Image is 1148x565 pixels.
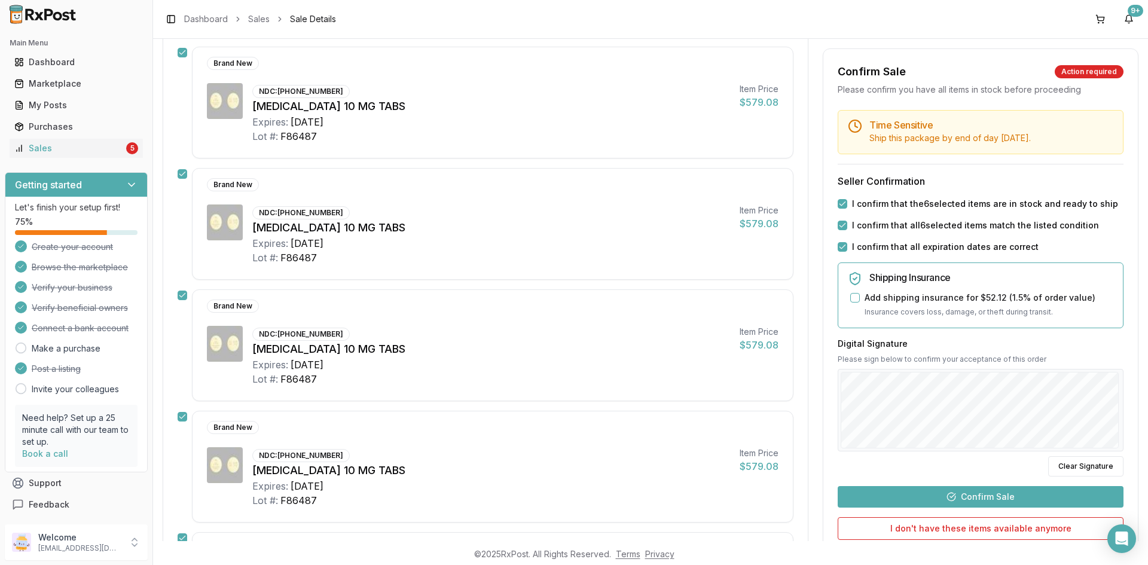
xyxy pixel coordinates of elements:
div: Lot #: [252,372,278,386]
div: [DATE] [291,236,323,251]
a: Marketplace [10,73,143,94]
div: Expires: [252,236,288,251]
button: Clear Signature [1048,456,1123,477]
div: F86487 [280,372,317,386]
button: Confirm Sale [838,486,1123,508]
p: Insurance covers loss, damage, or theft during transit. [865,306,1113,318]
div: NDC: [PHONE_NUMBER] [252,85,350,98]
a: Make a purchase [32,343,100,355]
span: Feedback [29,499,69,511]
div: Action required [1055,65,1123,78]
a: Privacy [645,549,674,559]
p: Please sign below to confirm your acceptance of this order [838,355,1123,364]
span: Verify beneficial owners [32,302,128,314]
button: Sales5 [5,139,148,158]
div: 9+ [1128,5,1143,17]
div: Item Price [740,447,778,459]
a: Purchases [10,116,143,138]
div: Item Price [740,204,778,216]
label: I confirm that all expiration dates are correct [852,241,1039,253]
div: Please confirm you have all items in stock before proceeding [838,84,1123,96]
button: I don't have these items available anymore [838,517,1123,540]
span: Verify your business [32,282,112,294]
a: Dashboard [10,51,143,73]
label: I confirm that all 6 selected items match the listed condition [852,219,1099,231]
h5: Time Sensitive [869,120,1113,130]
div: Lot #: [252,129,278,143]
button: Dashboard [5,53,148,72]
a: Invite your colleagues [32,383,119,395]
a: Sales5 [10,138,143,159]
span: Ship this package by end of day [DATE] . [869,133,1031,143]
div: $579.08 [740,338,778,352]
div: F86487 [280,129,317,143]
div: Lot #: [252,493,278,508]
div: Purchases [14,121,138,133]
div: $579.08 [740,216,778,231]
button: Feedback [5,494,148,515]
div: [MEDICAL_DATA] 10 MG TABS [252,98,730,115]
div: Brand New [207,178,259,191]
div: Brand New [207,300,259,313]
div: [MEDICAL_DATA] 10 MG TABS [252,219,730,236]
div: $579.08 [740,95,778,109]
img: User avatar [12,533,31,552]
div: [DATE] [291,358,323,372]
a: Book a call [22,448,68,459]
a: My Posts [10,94,143,116]
div: Brand New [207,421,259,434]
img: RxPost Logo [5,5,81,24]
div: NDC: [PHONE_NUMBER] [252,206,350,219]
nav: breadcrumb [184,13,336,25]
a: Terms [616,549,640,559]
img: Jardiance 10 MG TABS [207,204,243,240]
p: Need help? Set up a 25 minute call with our team to set up. [22,412,130,448]
label: I confirm that the 6 selected items are in stock and ready to ship [852,198,1118,210]
img: Jardiance 10 MG TABS [207,326,243,362]
div: F86487 [280,493,317,508]
span: Browse the marketplace [32,261,128,273]
button: My Posts [5,96,148,115]
div: Expires: [252,358,288,372]
div: 5 [126,142,138,154]
div: Item Price [740,326,778,338]
button: 9+ [1119,10,1138,29]
a: Sales [248,13,270,25]
div: NDC: [PHONE_NUMBER] [252,328,350,341]
h3: Digital Signature [838,338,1123,350]
div: $579.08 [740,459,778,474]
span: Sale Details [290,13,336,25]
span: 75 % [15,216,33,228]
img: Jardiance 10 MG TABS [207,447,243,483]
div: Expires: [252,115,288,129]
h5: Shipping Insurance [869,273,1113,282]
span: Create your account [32,241,113,253]
button: Purchases [5,117,148,136]
div: Lot #: [252,251,278,265]
div: [MEDICAL_DATA] 10 MG TABS [252,462,730,479]
h2: Main Menu [10,38,143,48]
div: [DATE] [291,479,323,493]
button: Support [5,472,148,494]
div: Marketplace [14,78,138,90]
a: Dashboard [184,13,228,25]
div: [MEDICAL_DATA] 10 MG TABS [252,341,730,358]
div: Sales [14,142,124,154]
button: Marketplace [5,74,148,93]
div: F86487 [280,251,317,265]
div: Open Intercom Messenger [1107,524,1136,553]
h3: Getting started [15,178,82,192]
div: Expires: [252,479,288,493]
span: Post a listing [32,363,81,375]
div: [DATE] [291,115,323,129]
img: Jardiance 10 MG TABS [207,83,243,119]
label: Add shipping insurance for $52.12 ( 1.5 % of order value) [865,292,1095,304]
p: Welcome [38,532,121,543]
div: Confirm Sale [838,63,906,80]
p: [EMAIL_ADDRESS][DOMAIN_NAME] [38,543,121,553]
div: My Posts [14,99,138,111]
span: Connect a bank account [32,322,129,334]
div: NDC: [PHONE_NUMBER] [252,449,350,462]
p: Let's finish your setup first! [15,201,138,213]
h3: Seller Confirmation [838,174,1123,188]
